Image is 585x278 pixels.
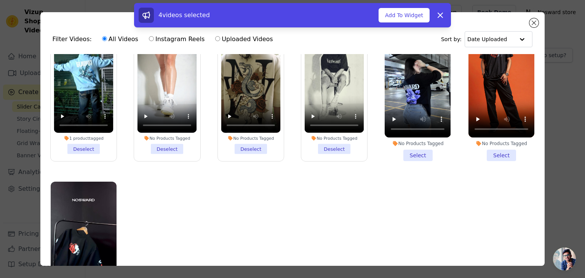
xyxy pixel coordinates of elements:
[158,11,210,19] span: 4 videos selected
[215,34,273,44] label: Uploaded Videos
[221,136,280,141] div: No Products Tagged
[54,136,113,141] div: 1 product tagged
[553,248,576,270] div: Open chat
[379,8,430,22] button: Add To Widget
[53,30,277,48] div: Filter Videos:
[305,136,364,141] div: No Products Tagged
[468,141,534,147] div: No Products Tagged
[149,34,205,44] label: Instagram Reels
[137,136,197,141] div: No Products Tagged
[385,141,451,147] div: No Products Tagged
[441,31,533,47] div: Sort by:
[102,34,139,44] label: All Videos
